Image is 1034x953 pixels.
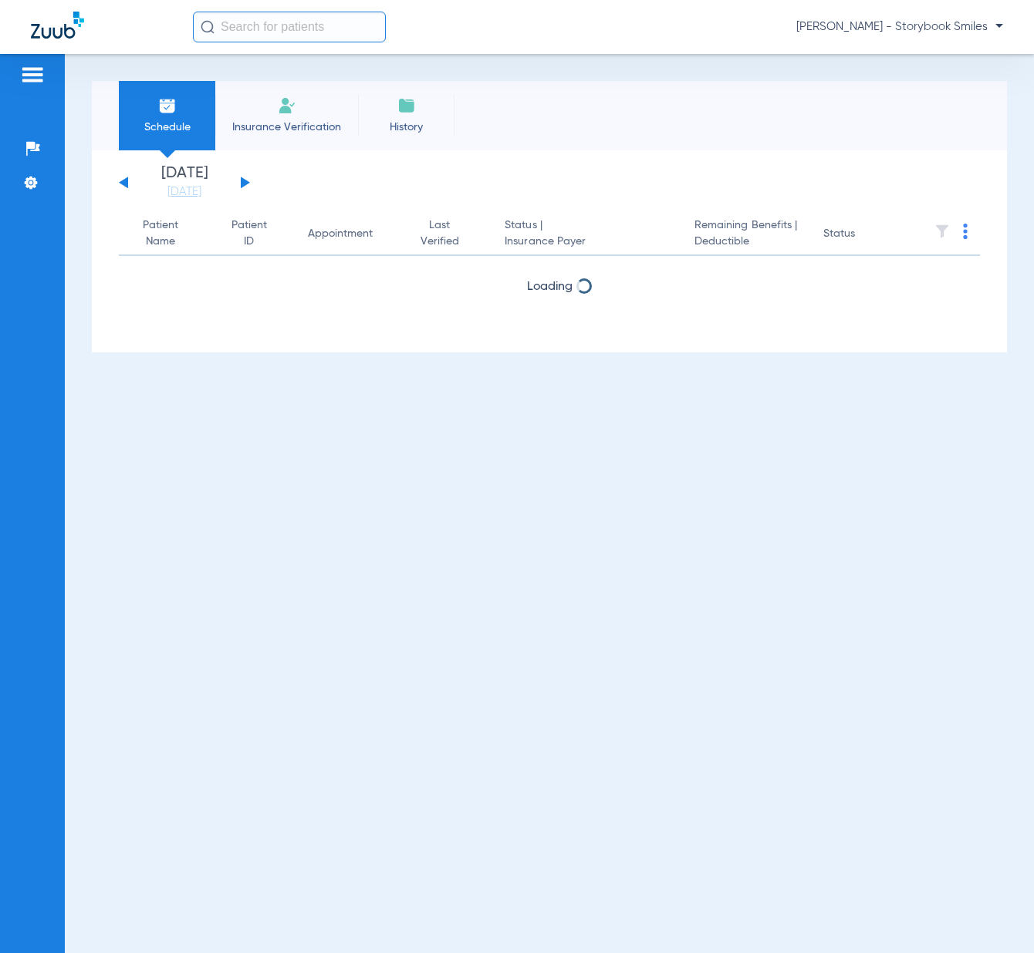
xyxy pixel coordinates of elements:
[227,120,346,135] span: Insurance Verification
[694,234,799,250] span: Deductible
[397,96,416,115] img: History
[682,213,811,256] th: Remaining Benefits |
[492,213,682,256] th: Status |
[413,217,480,250] div: Last Verified
[201,20,215,34] img: Search Icon
[811,213,915,256] th: Status
[413,217,466,250] div: Last Verified
[796,19,1003,35] span: [PERSON_NAME] - Storybook Smiles
[308,226,388,242] div: Appointment
[934,224,950,239] img: filter.svg
[20,66,45,84] img: hamburger-icon
[278,96,296,115] img: Manual Insurance Verification
[370,120,443,135] span: History
[228,217,269,250] div: Patient ID
[131,217,204,250] div: Patient Name
[31,12,84,39] img: Zuub Logo
[308,226,373,242] div: Appointment
[138,184,231,200] a: [DATE]
[505,234,670,250] span: Insurance Payer
[131,217,190,250] div: Patient Name
[138,166,231,200] li: [DATE]
[130,120,204,135] span: Schedule
[527,281,573,293] span: Loading
[193,12,386,42] input: Search for patients
[963,224,968,239] img: group-dot-blue.svg
[228,217,283,250] div: Patient ID
[158,96,177,115] img: Schedule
